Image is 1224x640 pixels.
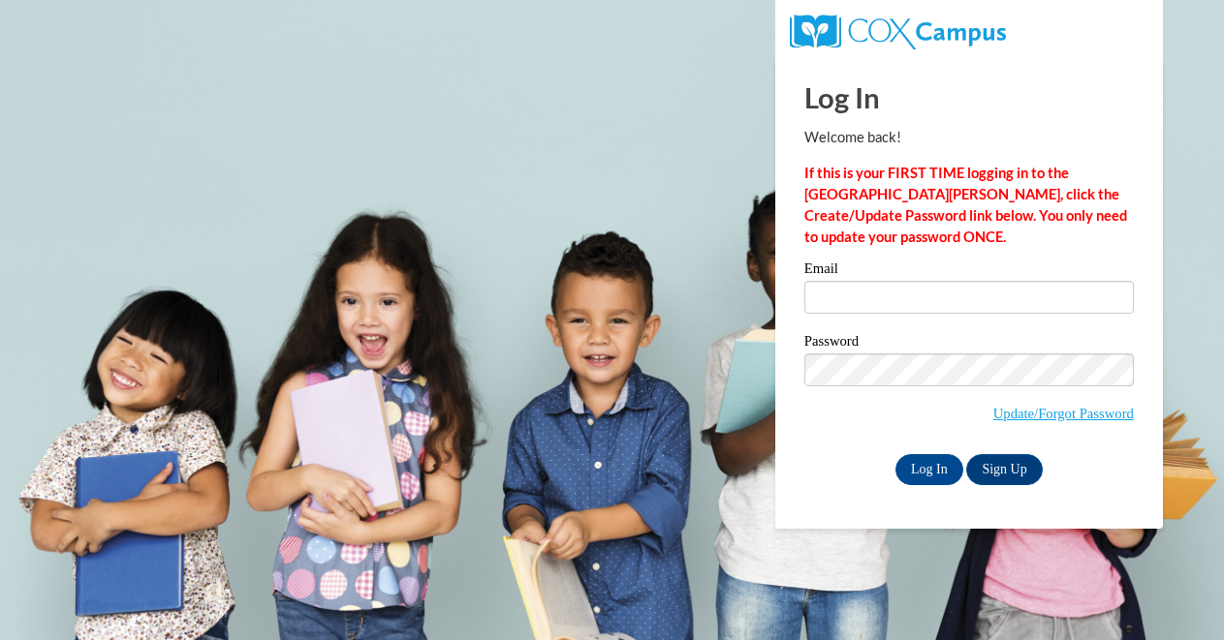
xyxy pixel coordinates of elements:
h1: Log In [804,77,1134,117]
label: Email [804,261,1134,281]
label: Password [804,334,1134,353]
p: Welcome back! [804,127,1134,148]
img: COX Campus [790,15,1006,49]
strong: If this is your FIRST TIME logging in to the [GEOGRAPHIC_DATA][PERSON_NAME], click the Create/Upd... [804,165,1127,245]
a: Sign Up [966,454,1042,485]
input: Log In [895,454,963,485]
a: Update/Forgot Password [993,406,1134,421]
a: COX Campus [790,22,1006,39]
